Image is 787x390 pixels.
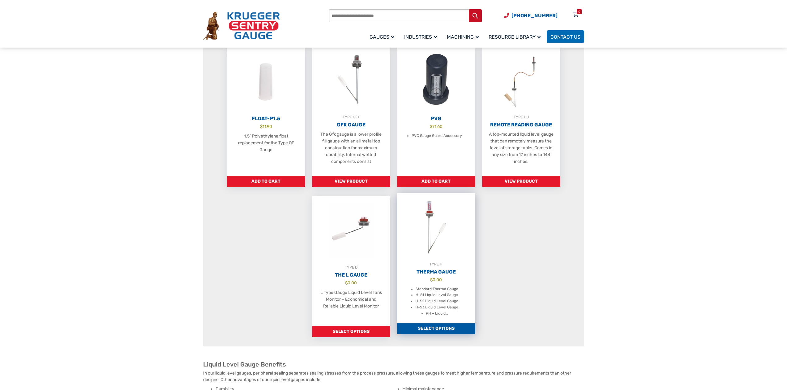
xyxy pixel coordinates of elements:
p: In our liquid level gauges, peripheral sealing separates sealing stresses from the process pressu... [203,370,584,383]
p: The Gfk gauge is a lower profile fill gauge with an all metal top construction for maximum durabi... [318,131,384,165]
a: Add to cart: “Therma Gauge” [397,323,475,334]
a: TYPE DURemote Reading Gauge A top-mounted liquid level gauge that can remotely measure the level ... [482,46,560,176]
bdi: 71.60 [430,124,443,129]
h2: PVG [397,116,475,122]
img: Float-P1.5 [227,46,305,114]
bdi: 0.00 [345,280,357,285]
img: Remote Reading Gauge [482,46,560,114]
span: $ [345,280,348,285]
span: Contact Us [550,34,580,40]
img: GFK Gauge [312,46,390,114]
a: Add to cart: “PVG” [397,176,475,187]
span: $ [430,277,433,282]
a: Contact Us [547,30,584,43]
a: TYPE DThe L Gauge $0.00 L Type Gauge Liquid Level Tank Monitor – Economical and Reliable Liquid L... [312,196,390,326]
span: $ [430,124,432,129]
a: PVG $71.60 PVC Gauge Guard Accessory [397,46,475,176]
li: H-S3 Liquid Level Gauge [415,304,458,311]
bdi: 0.00 [430,277,442,282]
h2: The L Gauge [312,272,390,278]
h2: GFK Gauge [312,122,390,128]
p: 1.5” Polyethylene float replacement for the Type OF Gauge [233,133,299,153]
a: Add to cart: “Float-P1.5” [227,176,305,187]
div: TYPE D [312,264,390,270]
li: H-S2 Liquid Level Gauge [415,298,458,304]
a: Read more about “Remote Reading Gauge” [482,176,560,187]
p: L Type Gauge Liquid Level Tank Monitor – Economical and Reliable Liquid Level Monitor [318,289,384,310]
span: [PHONE_NUMBER] [511,13,558,19]
a: Gauges [366,29,400,44]
h2: Therma Gauge [397,269,475,275]
li: PH – Liquid… [426,311,448,317]
li: H-S1 Liquid Level Gauge [416,292,458,298]
a: TYPE GFKGFK Gauge The Gfk gauge is a lower profile fill gauge with an all metal top construction ... [312,46,390,176]
span: Resource Library [489,34,541,40]
a: Phone Number (920) 434-8860 [504,12,558,19]
div: TYPE GFK [312,114,390,120]
h2: Liquid Level Gauge Benefits [203,361,584,368]
bdi: 11.90 [260,124,272,129]
li: Standard Therma Gauge [416,286,458,292]
a: Industries [400,29,443,44]
img: PVG [397,46,475,114]
div: 0 [578,9,580,14]
a: TYPE HTherma Gauge $0.00 Standard Therma Gauge H-S1 Liquid Level Gauge H-S2 Liquid Level Gauge H-... [397,193,475,323]
a: Resource Library [485,29,547,44]
a: Float-P1.5 $11.90 1.5” Polyethylene float replacement for the Type OF Gauge [227,46,305,176]
h2: Float-P1.5 [227,116,305,122]
span: Industries [404,34,437,40]
div: TYPE H [397,261,475,267]
span: Gauges [370,34,394,40]
div: TYPE DU [482,114,560,120]
img: Krueger Sentry Gauge [203,12,280,40]
p: A top-mounted liquid level gauge that can remotely measure the level of storage tanks. Comes in a... [488,131,554,165]
span: Machining [447,34,479,40]
h2: Remote Reading Gauge [482,122,560,128]
img: Therma Gauge [397,193,475,261]
a: Add to cart: “The L Gauge” [312,326,390,337]
img: The L Gauge [312,196,390,264]
li: PVC Gauge Guard Accessory [412,133,462,139]
a: Machining [443,29,485,44]
a: Read more about “GFK Gauge” [312,176,390,187]
span: $ [260,124,263,129]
